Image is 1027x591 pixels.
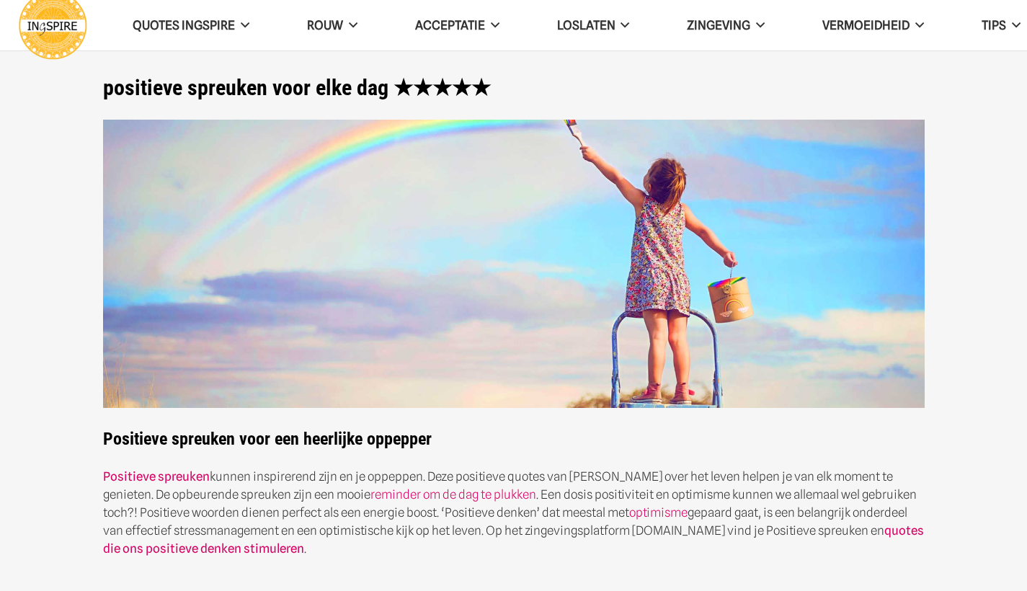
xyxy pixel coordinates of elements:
a: Acceptatie [386,7,528,44]
h1: positieve spreuken voor elke dag ★★★★★ [103,75,925,101]
strong: Positieve spreuken voor een heerlijke oppepper [103,120,925,450]
span: Loslaten [557,18,615,32]
span: TIPS [982,18,1006,32]
span: ROUW [307,18,343,32]
span: Acceptatie [415,18,485,32]
p: kunnen inspirerend zijn en je oppeppen. Deze positieve quotes van [PERSON_NAME] over het leven he... [103,468,925,558]
a: QUOTES INGSPIRE [104,7,278,44]
span: QUOTES INGSPIRE [133,18,235,32]
span: Zingeving [687,18,750,32]
a: optimisme [629,505,688,520]
a: ROUW [278,7,386,44]
span: VERMOEIDHEID [822,18,910,32]
a: Zingeving [658,7,793,44]
a: Loslaten [528,7,659,44]
img: Positieve spreuken voor elke dag - spreuken positiviteit en optimisme op ingspire.nl [103,120,925,409]
a: Positieve spreuken [103,469,210,484]
a: reminder om de dag te plukken [370,487,536,502]
a: VERMOEIDHEID [793,7,953,44]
